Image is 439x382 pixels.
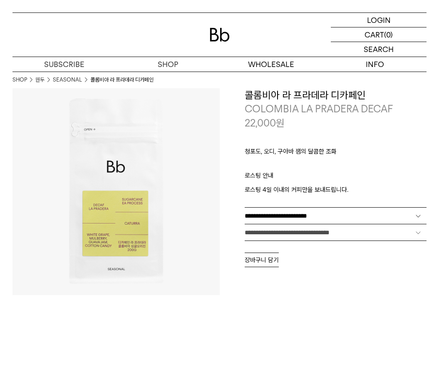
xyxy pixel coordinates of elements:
p: (0) [384,27,393,42]
a: SEASONAL [53,76,82,84]
img: 로고 [210,28,230,42]
p: SEARCH [364,42,394,57]
h3: 콜롬비아 라 프라데라 디카페인 [245,88,427,102]
a: SHOP [12,76,27,84]
img: 콜롬비아 라 프라데라 디카페인 [12,88,220,295]
li: 콜롬비아 라 프라데라 디카페인 [90,76,154,84]
a: SUBSCRIBE [12,57,116,72]
a: LOGIN [331,13,427,27]
a: 원두 [35,76,45,84]
p: 로스팅 안내 [245,171,427,185]
span: 원 [276,117,285,129]
p: 로스팅 4일 이내의 커피만을 보내드립니다. [245,185,427,195]
p: INFO [323,57,427,72]
p: ㅤ [245,161,427,171]
p: LOGIN [367,13,391,27]
p: 22,000 [245,116,285,130]
p: CART [365,27,384,42]
a: SHOP [116,57,220,72]
a: CART (0) [331,27,427,42]
p: COLOMBIA LA PRADERA DECAF [245,102,427,116]
p: 청포도, 오디, 구아바 잼의 달콤한 조화 [245,146,427,161]
p: WHOLESALE [220,57,323,72]
button: 장바구니 담기 [245,253,279,267]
